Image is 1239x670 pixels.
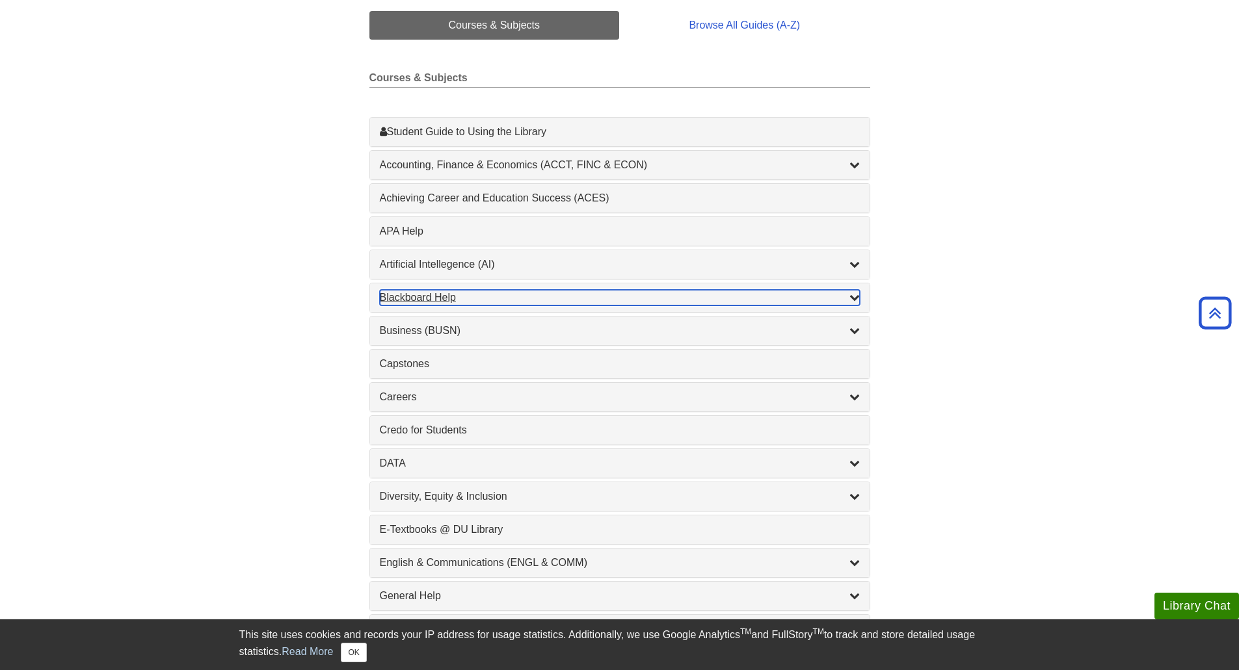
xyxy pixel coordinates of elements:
[239,627,1000,662] div: This site uses cookies and records your IP address for usage statistics. Additionally, we use Goo...
[380,224,860,239] a: APA Help
[380,290,860,305] a: Blackboard Help
[380,389,860,405] a: Careers
[619,11,870,40] a: Browse All Guides (A-Z)
[380,157,860,173] a: Accounting, Finance & Economics (ACCT, FINC & ECON)
[380,588,860,604] a: General Help
[282,646,333,657] a: Read More
[380,257,860,272] a: Artificial Intellegence (AI)
[380,323,860,339] a: Business (BUSN)
[380,356,860,372] a: Capstones
[380,124,860,140] a: Student Guide to Using the Library
[369,11,620,40] a: Courses & Subjects
[1154,593,1239,619] button: Library Chat
[369,72,870,88] h2: Courses & Subjects
[341,643,366,662] button: Close
[380,555,860,571] a: English & Communications (ENGL & COMM)
[1194,304,1236,322] a: Back to Top
[380,190,860,206] a: Achieving Career and Education Success (ACES)
[740,627,751,636] sup: TM
[380,422,860,438] a: Credo for Students
[813,627,824,636] sup: TM
[380,456,860,471] a: DATA
[380,522,860,537] a: E-Textbooks @ DU Library
[380,489,860,504] a: Diversity, Equity & Inclusion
